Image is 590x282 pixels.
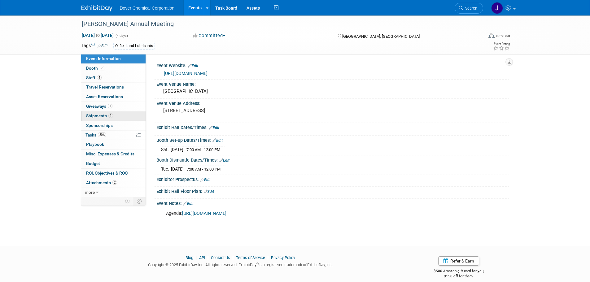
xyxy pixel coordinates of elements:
td: Tags [81,42,108,50]
td: Sat. [161,146,171,153]
div: Event Notes: [156,199,509,207]
a: ROI, Objectives & ROO [81,169,146,178]
a: Edit [212,138,223,143]
div: Event Website: [156,61,509,69]
div: $500 Amazon gift card for you, [409,264,509,279]
a: Event Information [81,54,146,63]
div: Event Format [447,32,510,41]
span: 2 [112,180,117,185]
td: [DATE] [171,166,184,172]
span: to [95,33,101,38]
span: | [206,255,210,260]
span: | [231,255,235,260]
span: Attachments [86,180,117,185]
pre: [STREET_ADDRESS] [163,108,296,113]
span: Search [463,6,477,11]
a: Search [455,3,483,14]
a: [URL][DOMAIN_NAME] [164,71,208,76]
div: Event Venue Address: [156,99,509,106]
span: Sponsorships [86,123,113,128]
span: Budget [86,161,100,166]
span: ROI, Objectives & ROO [86,171,128,176]
span: Event Information [86,56,121,61]
a: [URL][DOMAIN_NAME] [182,211,226,216]
span: [DATE] [DATE] [81,33,114,38]
div: $150 off for them. [409,274,509,279]
a: Shipments1 [81,111,146,121]
a: more [81,188,146,197]
div: [PERSON_NAME] Annual Meeting [80,19,474,30]
span: 1 [108,113,113,118]
span: Playbook [86,142,104,147]
td: [DATE] [171,146,183,153]
a: Edit [183,202,194,206]
div: Booth Set-up Dates/Times: [156,136,509,144]
div: Exhibit Hall Floor Plan: [156,187,509,195]
span: Giveaways [86,104,112,109]
a: Edit [200,178,211,182]
span: Tasks [85,132,106,137]
span: Dover Chemical Corporation [120,6,175,11]
a: Giveaways1 [81,102,146,111]
a: Travel Reservations [81,83,146,92]
div: Oilfield and Lubricants [113,43,155,49]
div: Exhibitor Prospectus: [156,175,509,183]
div: Booth Dismantle Dates/Times: [156,155,509,163]
a: Misc. Expenses & Credits [81,150,146,159]
span: 7:00 AM - 12:00 PM [187,167,221,171]
span: Travel Reservations [86,85,124,89]
td: Tue. [161,166,171,172]
sup: ® [256,262,259,266]
a: Asset Reservations [81,92,146,102]
div: Agenda: [162,207,441,220]
a: Edit [204,189,214,194]
span: 4 [97,75,102,80]
a: Sponsorships [81,121,146,130]
a: Staff4 [81,73,146,83]
button: Committed [191,33,228,39]
a: Edit [98,44,108,48]
span: | [194,255,198,260]
div: Event Venue Name: [156,80,509,87]
span: Misc. Expenses & Credits [86,151,134,156]
td: Personalize Event Tab Strip [122,197,133,205]
a: Blog [186,255,193,260]
span: 7:00 AM - 12:00 PM [186,147,220,152]
a: Tasks50% [81,131,146,140]
a: Refer & Earn [438,256,479,266]
span: Asset Reservations [86,94,123,99]
span: (4 days) [115,34,128,38]
img: Janette Murphy [491,2,503,14]
img: ExhibitDay [81,5,112,11]
div: [GEOGRAPHIC_DATA] [161,87,504,96]
a: Privacy Policy [271,255,295,260]
span: more [85,190,95,195]
span: 50% [98,132,106,137]
a: Terms of Service [236,255,265,260]
a: Edit [209,126,219,130]
div: Event Rating [493,42,510,46]
a: Booth [81,64,146,73]
span: Booth [86,66,105,71]
a: Edit [219,158,229,163]
span: Staff [86,75,102,80]
a: API [199,255,205,260]
div: Exhibit Hall Dates/Times: [156,123,509,131]
span: | [266,255,270,260]
div: In-Person [496,33,510,38]
a: Attachments2 [81,178,146,188]
a: Edit [188,64,198,68]
a: Budget [81,159,146,168]
a: Contact Us [211,255,230,260]
span: 1 [108,104,112,108]
img: Format-Inperson.png [488,33,495,38]
td: Toggle Event Tabs [133,197,146,205]
i: Booth reservation complete [101,66,104,70]
span: [GEOGRAPHIC_DATA], [GEOGRAPHIC_DATA] [342,34,420,39]
a: Playbook [81,140,146,149]
span: Shipments [86,113,113,118]
div: Copyright © 2025 ExhibitDay, Inc. All rights reserved. ExhibitDay is a registered trademark of Ex... [81,261,400,268]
